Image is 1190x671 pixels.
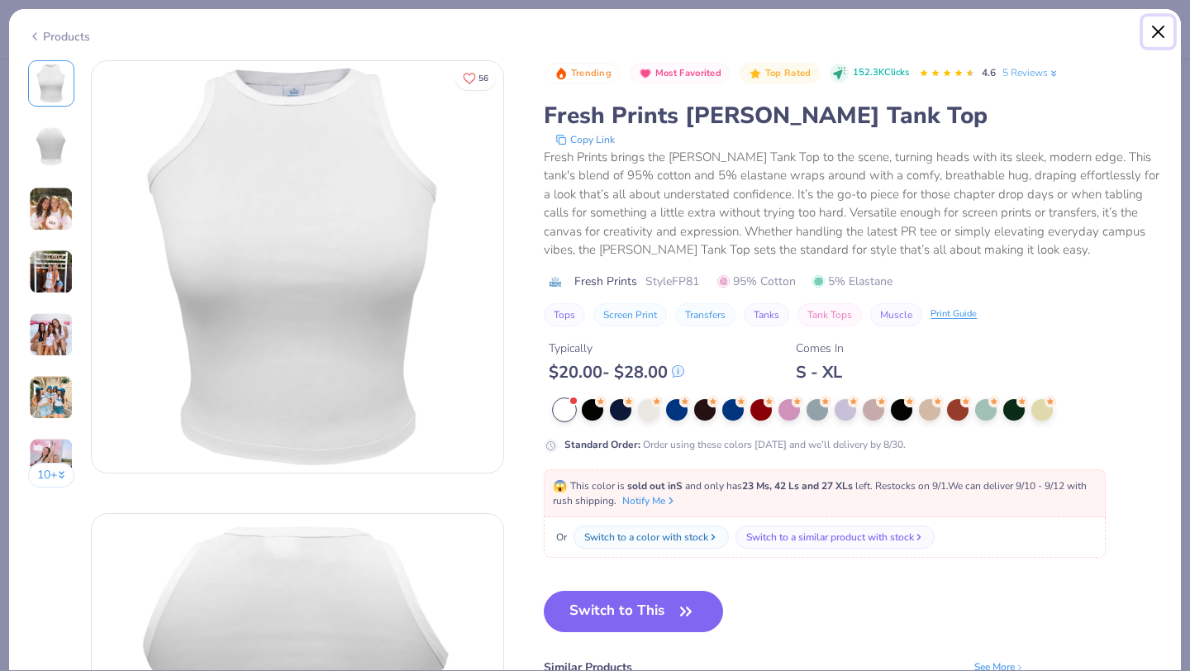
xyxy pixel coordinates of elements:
div: Fresh Prints brings the [PERSON_NAME] Tank Top to the scene, turning heads with its sleek, modern... [544,148,1162,259]
button: Badge Button [740,63,819,84]
button: Notify Me [622,493,677,508]
span: Top Rated [765,69,812,78]
button: Like [455,66,496,90]
span: Fresh Prints [574,273,637,290]
span: 56 [478,74,488,83]
span: 4.6 [982,66,996,79]
img: Back [31,126,71,166]
div: Order using these colors [DATE] and we’ll delivery by 8/30. [564,437,906,452]
span: 95% Cotton [717,273,796,290]
div: Comes In [796,340,844,357]
span: 5% Elastane [812,273,892,290]
div: 4.6 Stars [919,60,975,87]
img: User generated content [29,250,74,294]
a: 5 Reviews [1002,65,1059,80]
button: Badge Button [545,63,620,84]
button: Switch to a color with stock [574,526,729,549]
div: Switch to a color with stock [584,530,708,545]
button: Tops [544,303,585,326]
div: S - XL [796,362,844,383]
button: Switch to This [544,591,723,632]
span: 152.3K Clicks [853,66,909,80]
button: Transfers [675,303,735,326]
img: Trending sort [555,67,568,80]
button: Close [1143,17,1174,48]
button: Tank Tops [797,303,862,326]
button: Muscle [870,303,922,326]
img: Most Favorited sort [639,67,652,80]
button: Badge Button [630,63,730,84]
span: Most Favorited [655,69,721,78]
div: $ 20.00 - $ 28.00 [549,362,684,383]
strong: Standard Order : [564,438,640,451]
div: Typically [549,340,684,357]
strong: 23 Ms, 42 Ls and 27 XLs [742,479,853,493]
button: copy to clipboard [550,131,620,148]
img: User generated content [29,187,74,231]
div: Products [28,28,90,45]
img: User generated content [29,312,74,357]
span: Style FP81 [645,273,699,290]
img: Front [92,61,503,473]
span: Trending [571,69,612,78]
img: User generated content [29,375,74,420]
button: Screen Print [593,303,667,326]
strong: sold out in S [627,479,683,493]
img: User generated content [29,438,74,483]
img: Front [31,64,71,103]
div: Print Guide [931,307,977,321]
button: Switch to a similar product with stock [735,526,935,549]
img: brand logo [544,275,566,288]
span: This color is and only has left . Restocks on 9/1. We can deliver 9/10 - 9/12 with rush shipping. [553,479,1087,507]
span: Or [553,530,567,545]
div: Switch to a similar product with stock [746,530,914,545]
span: 😱 [553,478,567,494]
button: 10+ [28,463,75,488]
div: Fresh Prints [PERSON_NAME] Tank Top [544,100,1162,131]
button: Tanks [744,303,789,326]
img: Top Rated sort [749,67,762,80]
